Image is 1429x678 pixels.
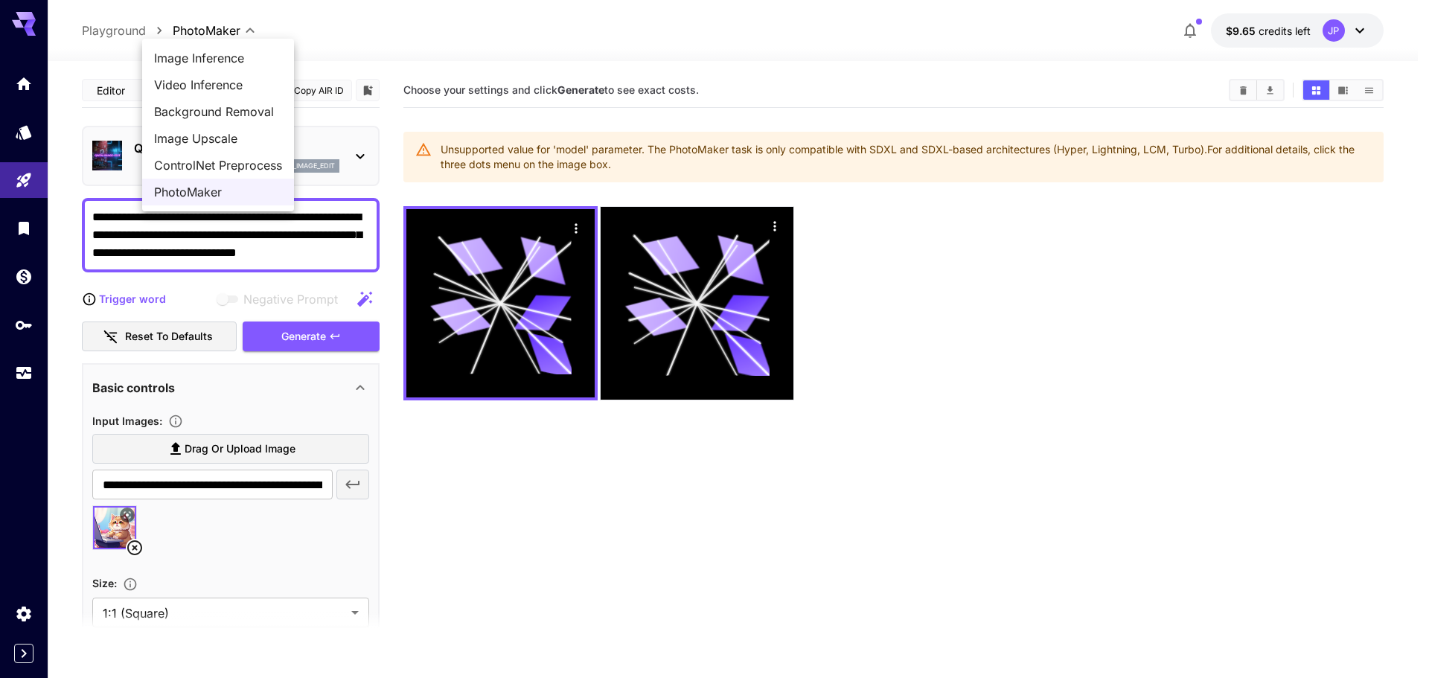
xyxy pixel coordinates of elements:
[154,76,282,94] span: Video Inference
[154,103,282,121] span: Background Removal
[154,129,282,147] span: Image Upscale
[154,49,282,67] span: Image Inference
[154,183,282,201] span: PhotoMaker
[154,156,282,174] span: ControlNet Preprocess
